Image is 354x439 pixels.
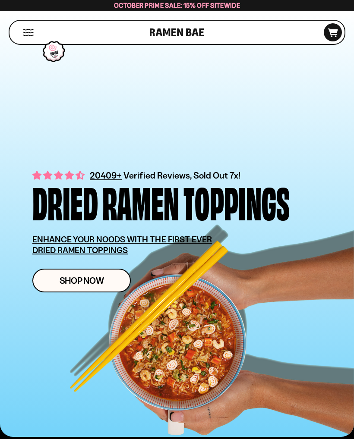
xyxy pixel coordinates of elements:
[102,182,179,221] div: Ramen
[114,1,240,9] span: October Prime Sale: 15% off Sitewide
[22,29,34,36] button: Mobile Menu Trigger
[90,169,122,182] span: 20409+
[32,269,131,292] a: Shop Now
[60,276,104,285] span: Shop Now
[123,170,240,181] span: Verified Reviews, Sold Out 7x!
[183,182,290,221] div: Toppings
[32,234,212,255] u: ENHANCE YOUR NOODS WITH THE FIRST EVER DRIED RAMEN TOPPINGS
[32,182,98,221] div: Dried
